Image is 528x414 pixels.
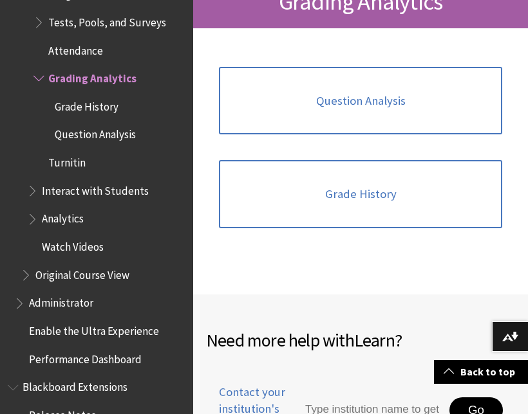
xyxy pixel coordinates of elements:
span: Tests, Pools, and Surveys [48,12,166,29]
span: Enable the Ultra Experience [29,320,159,337]
span: Administrator [29,292,93,310]
span: Grade History [55,96,118,113]
a: Back to top [434,360,528,384]
span: Learn [354,328,395,352]
span: Interact with Students [42,180,149,197]
a: Question Analysis [219,67,502,135]
span: Analytics [42,208,84,226]
span: Turnitin [48,152,86,169]
span: Attendance [48,40,103,57]
span: Question Analysis [55,124,136,141]
span: Grading Analytics [48,67,137,85]
a: Grade History [219,160,502,228]
span: Watch Videos [42,236,104,253]
span: Original Course View [35,264,129,282]
span: Performance Dashboard [29,348,142,366]
span: Blackboard Extensions [23,377,127,394]
h2: Need more help with ? [206,327,515,354]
